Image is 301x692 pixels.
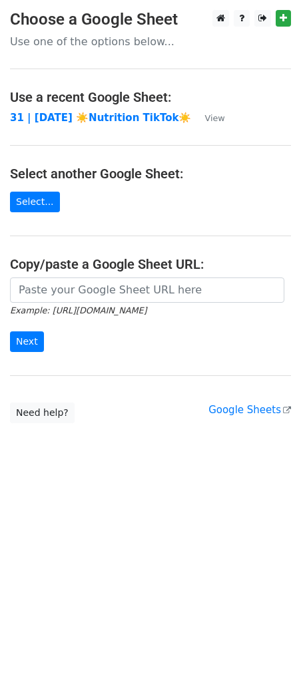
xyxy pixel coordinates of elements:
[10,277,284,303] input: Paste your Google Sheet URL here
[10,35,291,49] p: Use one of the options below...
[10,166,291,182] h4: Select another Google Sheet:
[10,331,44,352] input: Next
[204,113,224,123] small: View
[10,256,291,272] h4: Copy/paste a Google Sheet URL:
[10,112,191,124] a: 31 | [DATE] ☀️Nutrition TikTok☀️
[191,112,224,124] a: View
[10,403,75,423] a: Need help?
[208,404,291,416] a: Google Sheets
[10,89,291,105] h4: Use a recent Google Sheet:
[10,305,147,315] small: Example: [URL][DOMAIN_NAME]
[10,10,291,29] h3: Choose a Google Sheet
[10,192,60,212] a: Select...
